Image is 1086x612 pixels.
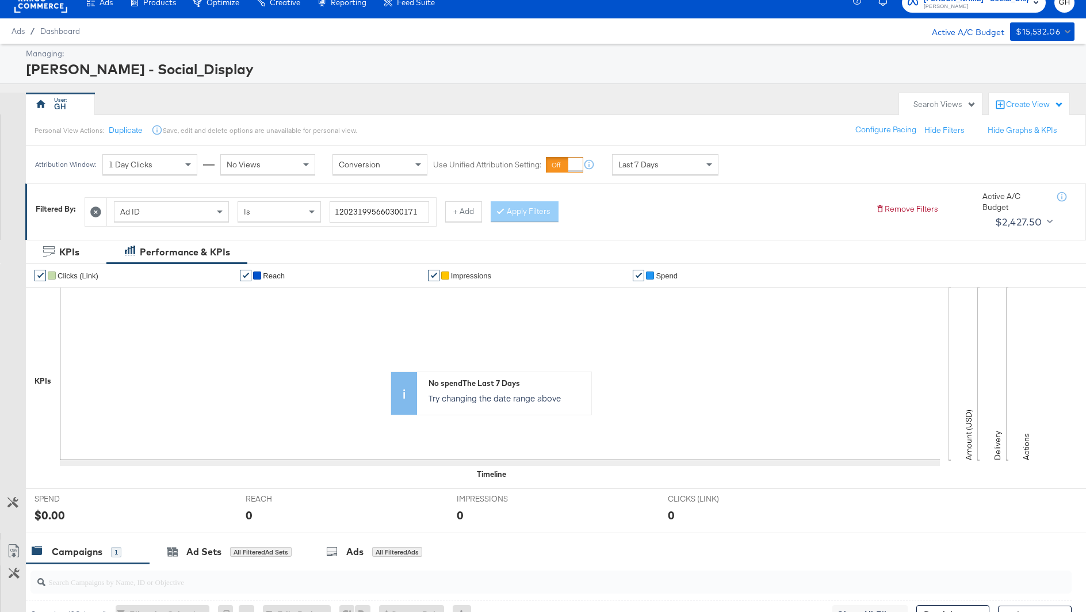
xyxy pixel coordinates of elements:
p: Try changing the date range above [429,392,586,404]
span: [PERSON_NAME] [924,2,1028,12]
a: Dashboard [40,26,80,36]
div: $0.00 [35,507,65,523]
div: $2,427.50 [995,213,1042,231]
div: 1 [111,547,121,557]
div: No spend The Last 7 Days [429,378,586,389]
span: SPEND [35,494,121,504]
div: All Filtered Ad Sets [230,547,292,557]
div: Performance & KPIs [140,246,230,259]
span: Spend [656,271,678,280]
button: Hide Graphs & KPIs [988,125,1057,136]
span: CLICKS (LINK) [668,494,754,504]
span: Ads [12,26,25,36]
div: All Filtered Ads [372,547,422,557]
div: Managing: [26,48,1072,59]
div: $15,532.06 [1016,25,1060,39]
span: Reach [263,271,285,280]
div: KPIs [59,246,79,259]
a: ✔ [633,270,644,281]
div: Campaigns [52,545,102,559]
span: / [25,26,40,36]
label: Use Unified Attribution Setting: [433,159,541,170]
span: Impressions [451,271,491,280]
button: $15,532.06 [1010,22,1074,41]
div: Ad Sets [186,545,221,559]
span: Clicks (Link) [58,271,98,280]
button: Duplicate [109,125,143,136]
div: Save, edit and delete options are unavailable for personal view. [163,126,357,135]
button: + Add [445,201,482,222]
span: REACH [246,494,332,504]
div: Create View [1006,99,1064,110]
div: GH [54,101,66,112]
span: Last 7 Days [618,159,659,170]
span: Ad ID [120,206,140,217]
div: [PERSON_NAME] - Social_Display [26,59,1072,79]
div: Personal View Actions: [35,126,104,135]
div: Search Views [913,99,976,110]
button: Hide Filters [924,125,965,136]
div: 0 [457,507,464,523]
a: ✔ [428,270,439,281]
div: Active A/C Budget [920,22,1004,40]
button: Remove Filters [875,204,938,215]
span: No Views [227,159,261,170]
div: 0 [668,507,675,523]
span: Is [244,206,250,217]
div: 0 [246,507,253,523]
div: Active A/C Budget [982,191,1046,212]
span: Conversion [339,159,380,170]
div: Filtered By: [36,204,76,215]
span: 1 Day Clicks [109,159,152,170]
a: ✔ [35,270,46,281]
a: ✔ [240,270,251,281]
div: Ads [346,545,364,559]
div: Attribution Window: [35,160,97,169]
input: Search Campaigns by Name, ID or Objective [45,566,976,588]
button: Configure Pacing [847,120,924,140]
span: IMPRESSIONS [457,494,543,504]
button: $2,427.50 [991,213,1055,231]
input: Enter a search term [330,201,429,223]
